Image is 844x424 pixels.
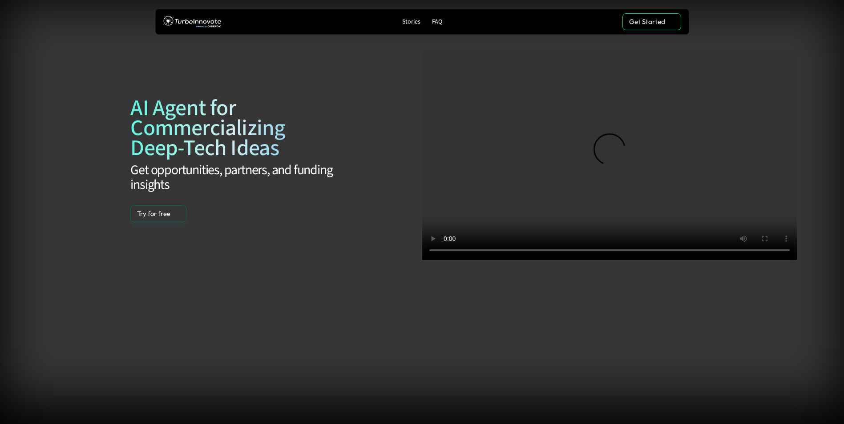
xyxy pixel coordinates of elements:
a: Get Started [622,13,681,30]
a: FAQ [428,16,446,28]
a: Stories [399,16,424,28]
img: TurboInnovate Logo [163,14,221,30]
p: Stories [402,18,420,26]
p: FAQ [432,18,442,26]
p: Get Started [629,18,665,26]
